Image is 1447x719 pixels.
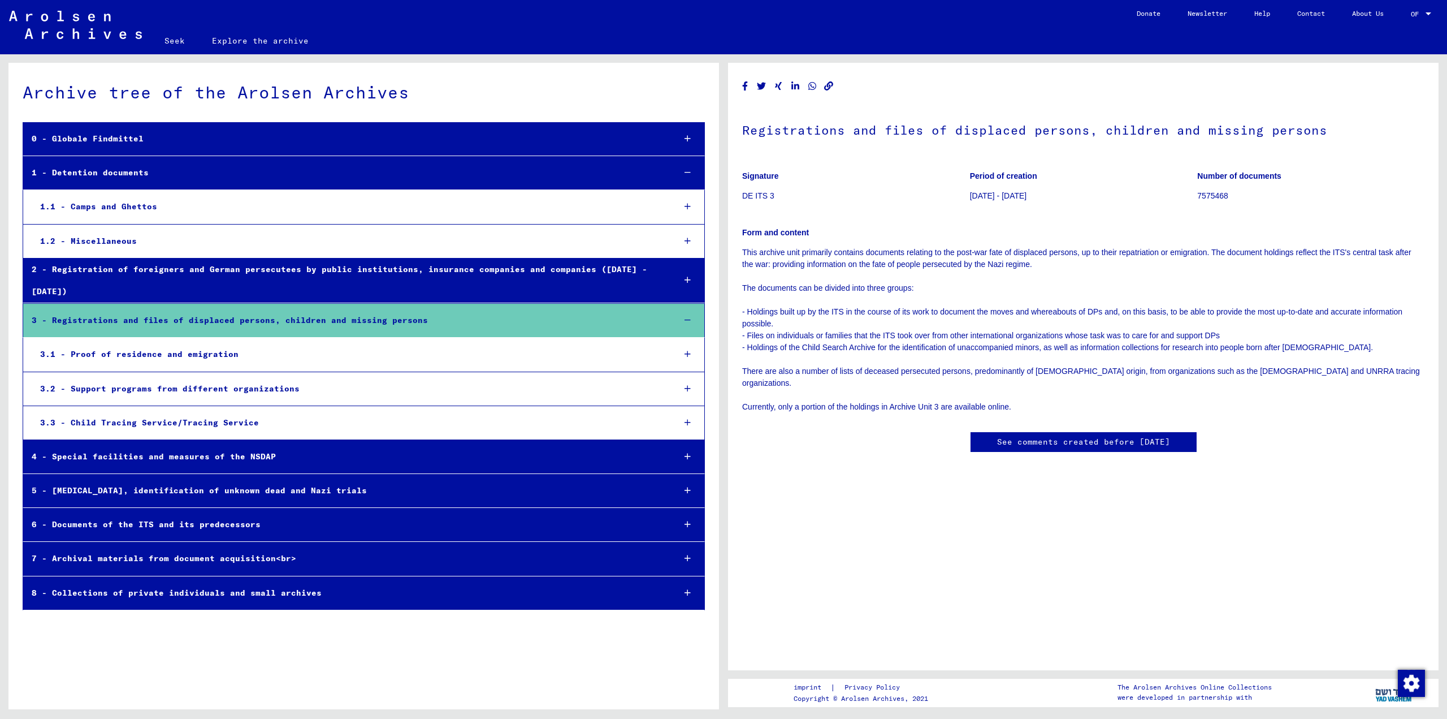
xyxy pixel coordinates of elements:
p: 7575468 [1197,190,1424,202]
font: 1 - Detention documents [32,167,149,178]
font: Form and content [742,228,809,237]
img: yv_logo.png [1373,678,1415,707]
img: Arolsen_neg.svg [9,11,142,39]
button: Share on Twitter [756,79,768,93]
font: About Us [1352,9,1384,18]
font: - Files on individuals or families that the ITS took over from other international organizations ... [742,331,1220,340]
font: See comments created before [DATE] [997,437,1170,447]
button: Share on Xing [773,79,785,93]
font: Registrations and files of displaced persons, children and missing persons [742,122,1327,138]
font: - Holdings built up by the ITS in the course of its work to document the moves and whereabouts of... [742,307,1402,328]
a: Explore the archive [198,27,322,54]
font: This archive unit primarily contains documents relating to the post-war fate of displaced persons... [742,248,1411,269]
font: Archive tree of the Arolsen Archives [23,81,409,103]
a: imprint [794,682,830,694]
p: [DATE] - [DATE] [970,190,1197,202]
font: | [830,682,835,692]
font: The documents can be divided into three groups: [742,283,914,292]
div: Change consent [1397,669,1424,696]
font: Donate [1137,9,1160,18]
font: Explore the archive [212,36,309,46]
font: Period of creation [970,171,1037,180]
font: Signature [742,171,779,180]
font: The Arolsen Archives Online Collections [1117,683,1272,691]
font: Help [1254,9,1270,18]
font: OF [1411,10,1419,18]
font: 5 - [MEDICAL_DATA], identification of unknown dead and Nazi trials [32,485,367,496]
font: 6 - Documents of the ITS and its predecessors [32,519,261,529]
font: There are also a number of lists of deceased persecuted persons, predominantly of [DEMOGRAPHIC_DA... [742,367,1420,388]
font: 7 - Archival materials from document acquisition<br> [32,553,296,563]
button: Share on WhatsApp [807,79,818,93]
font: 3.2 - Support programs from different organizations [40,384,300,394]
a: See comments created before [DATE] [997,436,1170,448]
button: Copy link [823,79,835,93]
font: 3.3 - Child Tracing Service/Tracing Service [40,417,259,428]
p: DE ITS 3 [742,190,969,202]
a: Seek [151,27,198,54]
font: 4 - Special facilities and measures of the NSDAP [32,451,276,462]
button: Share on LinkedIn [790,79,802,93]
button: Share on Facebook [739,79,751,93]
font: Number of documents [1197,171,1281,180]
a: Privacy Policy [835,682,913,694]
font: Contact [1297,9,1325,18]
font: Seek [164,36,185,46]
font: imprint [794,683,821,691]
font: Privacy Policy [844,683,900,691]
font: 1.2 - Miscellaneous [40,236,137,246]
font: 3.1 - Proof of residence and emigration [40,349,239,359]
font: Copyright © Arolsen Archives, 2021 [794,694,928,703]
font: were developed in partnership with [1117,693,1252,701]
font: 2 - Registration of foreigners and German persecutees by public institutions, insurance companies... [32,264,647,296]
font: - Holdings of the Child Search Archive for the identification of unaccompanied minors, as well as... [742,343,1373,352]
div: 0 - Globale Findmittel [23,128,665,150]
img: Change consent [1398,670,1425,697]
font: 8 - Collections of private individuals and small archives [32,588,322,598]
font: 1.1 - Camps and Ghettos [40,201,157,212]
font: Currently, only a portion of the holdings in Archive Unit 3 are available online. [742,402,1011,411]
font: 3 - Registrations and files of displaced persons, children and missing persons [32,315,428,325]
